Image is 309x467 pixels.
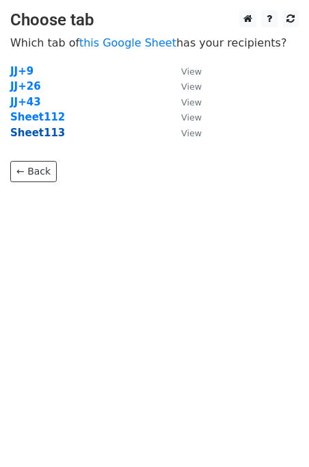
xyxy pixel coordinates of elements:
small: View [181,128,202,138]
a: View [167,96,202,108]
a: ← Back [10,161,57,182]
small: View [181,112,202,123]
a: JJ+43 [10,96,41,108]
a: Sheet113 [10,127,65,139]
a: JJ+9 [10,65,33,77]
a: View [167,80,202,92]
a: View [167,111,202,123]
a: View [167,127,202,139]
small: View [181,66,202,77]
a: this Google Sheet [79,36,176,49]
small: View [181,81,202,92]
p: Which tab of has your recipients? [10,36,299,50]
a: View [167,65,202,77]
small: View [181,97,202,108]
h3: Choose tab [10,10,299,30]
a: JJ+26 [10,80,41,92]
a: Sheet112 [10,111,65,123]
